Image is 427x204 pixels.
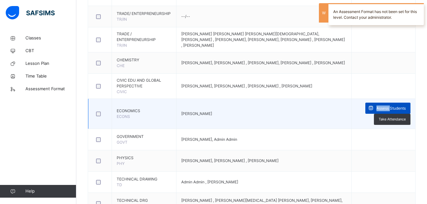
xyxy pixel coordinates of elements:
[117,140,127,145] span: GOVT
[25,73,76,79] span: Time Table
[181,31,345,48] span: [PERSON_NAME] [PERSON_NAME] [PERSON_NAME][DEMOGRAPHIC_DATA], [PERSON_NAME] , [PERSON_NAME], [PERS...
[181,60,345,65] span: [PERSON_NAME], [PERSON_NAME] , [PERSON_NAME], [PERSON_NAME] , [PERSON_NAME]
[117,161,125,166] span: PHY
[328,3,424,25] div: An Assessment Format has not been set for this level. Contact your administrator.
[376,105,406,111] span: Assess Students
[117,43,127,48] span: TR/IN
[181,158,279,163] span: [PERSON_NAME], [PERSON_NAME] , [PERSON_NAME]
[117,11,171,17] span: TRADE/ ENTERPRENEURSHIP
[181,84,312,88] span: [PERSON_NAME], [PERSON_NAME] , [PERSON_NAME] , [PERSON_NAME]
[117,63,125,68] span: CHE
[117,182,122,187] span: TD
[117,89,127,94] span: CIVIC
[117,17,127,22] span: TR/IN
[181,111,212,116] span: [PERSON_NAME]
[117,31,171,43] span: TRADE / ENTERPRENEURSHIP
[25,86,76,92] span: Assessment Format
[181,180,238,184] span: Admin Admin , [PERSON_NAME]
[117,198,171,203] span: TECHNICAL DRG
[25,35,76,41] span: Classes
[117,134,171,139] span: GOVERNMENT
[117,176,171,182] span: TECHNICAL DRAWING
[117,155,171,161] span: PHYSICS
[117,108,171,114] span: ECONOMICS
[379,117,406,122] span: Take Attendance
[25,188,76,194] span: Help
[25,48,76,54] span: CBT
[176,6,352,27] td: --/--
[6,6,55,19] img: safsims
[117,114,130,119] span: ECONS
[117,57,171,63] span: CHEMISTRY
[181,137,237,142] span: [PERSON_NAME], Admin Admin
[25,60,76,67] span: Lesson Plan
[117,78,171,89] span: CIVIC EDU AND GLOBAL PERSPECTIVE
